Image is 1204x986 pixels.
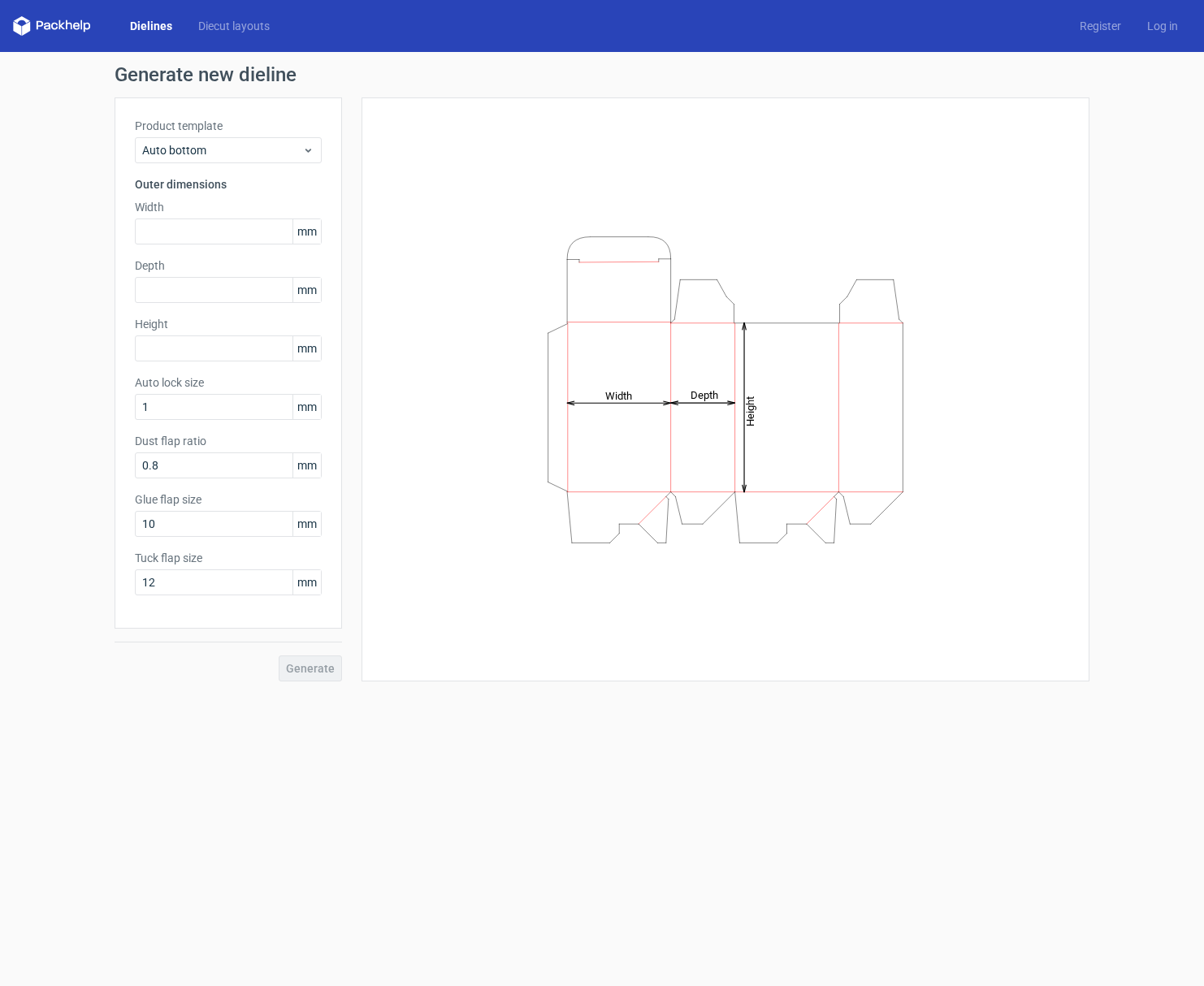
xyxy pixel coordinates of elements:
[135,199,322,215] label: Width
[744,396,756,426] tspan: Height
[135,433,322,449] label: Dust flap ratio
[185,18,283,34] a: Diecut layouts
[135,491,322,508] label: Glue flap size
[292,453,321,478] span: mm
[1067,18,1134,34] a: Register
[292,512,321,536] span: mm
[115,65,1089,84] h1: Generate new dieline
[691,389,718,401] tspan: Depth
[292,219,321,244] span: mm
[135,316,322,332] label: Height
[1134,18,1191,34] a: Log in
[605,389,632,401] tspan: Width
[292,570,321,595] span: mm
[292,278,321,302] span: mm
[135,550,322,566] label: Tuck flap size
[142,142,302,158] span: Auto bottom
[135,176,322,192] h3: Outer dimensions
[292,336,321,361] span: mm
[292,395,321,419] span: mm
[135,118,322,134] label: Product template
[135,374,322,391] label: Auto lock size
[117,18,185,34] a: Dielines
[135,257,322,274] label: Depth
